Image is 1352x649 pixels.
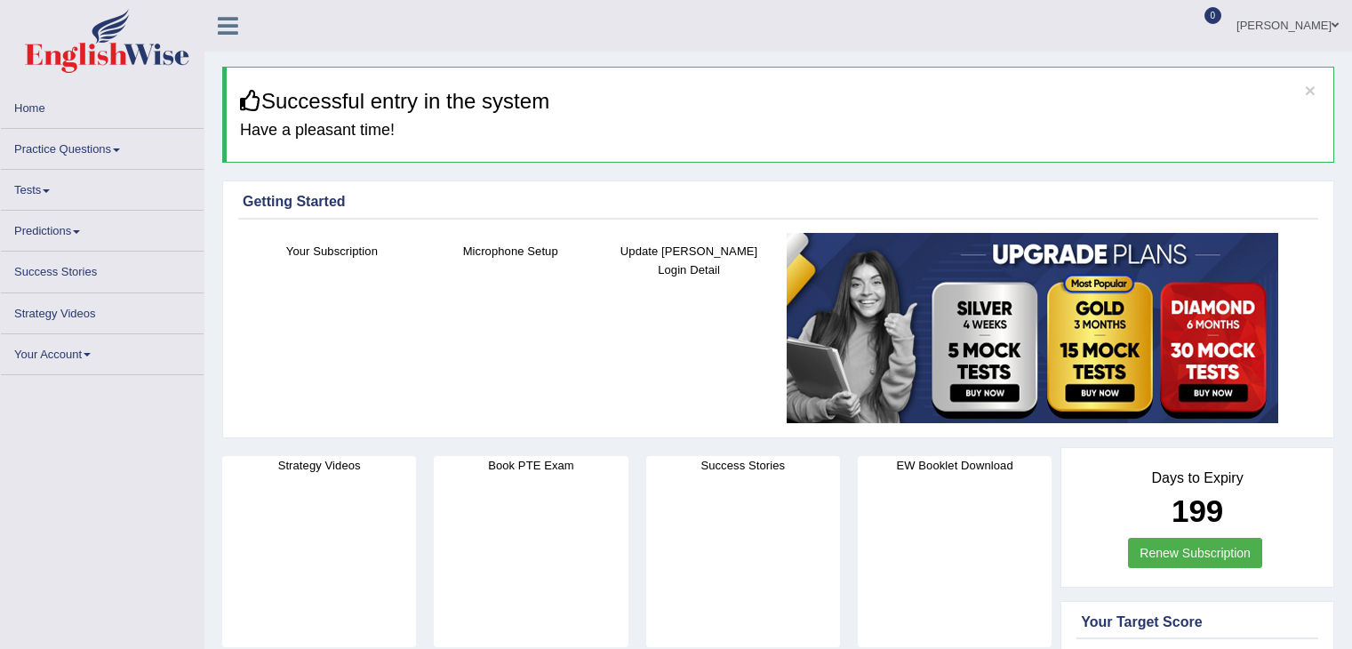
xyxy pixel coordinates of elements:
[1,211,204,245] a: Predictions
[240,90,1320,113] h3: Successful entry in the system
[1,293,204,328] a: Strategy Videos
[1,88,204,123] a: Home
[646,456,840,475] h4: Success Stories
[1,129,204,164] a: Practice Questions
[430,242,591,260] h4: Microphone Setup
[1,334,204,369] a: Your Account
[240,122,1320,140] h4: Have a pleasant time!
[1,252,204,286] a: Success Stories
[1,170,204,204] a: Tests
[1172,493,1223,528] b: 199
[434,456,628,475] h4: Book PTE Exam
[787,233,1278,423] img: small5.jpg
[1204,7,1222,24] span: 0
[252,242,412,260] h4: Your Subscription
[222,456,416,475] h4: Strategy Videos
[858,456,1052,475] h4: EW Booklet Download
[609,242,770,279] h4: Update [PERSON_NAME] Login Detail
[1305,81,1316,100] button: ×
[243,191,1314,212] div: Getting Started
[1128,538,1262,568] a: Renew Subscription
[1081,612,1314,633] div: Your Target Score
[1081,470,1314,486] h4: Days to Expiry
